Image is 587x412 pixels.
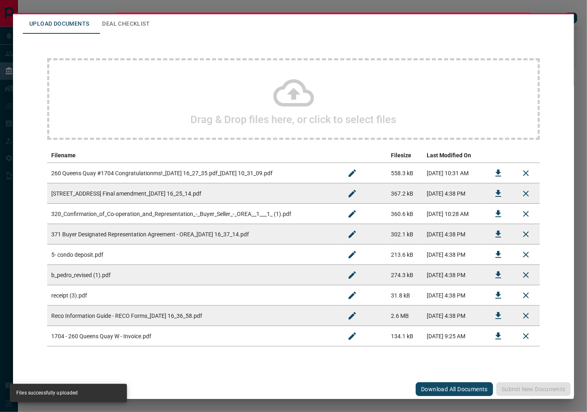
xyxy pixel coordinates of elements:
[423,285,484,306] td: [DATE] 4:38 PM
[489,306,508,326] button: Download
[343,326,362,346] button: Rename
[387,326,423,346] td: 134.1 kB
[343,204,362,224] button: Rename
[516,306,536,326] button: Remove File
[516,225,536,244] button: Remove File
[516,245,536,264] button: Remove File
[23,14,96,34] button: Upload Documents
[423,265,484,285] td: [DATE] 4:38 PM
[423,224,484,245] td: [DATE] 4:38 PM
[47,326,338,346] td: 1704 - 260 Queens Quay W - Invoice.pdf
[423,183,484,204] td: [DATE] 4:38 PM
[343,245,362,264] button: Rename
[16,386,78,400] div: Files successfully uploaded
[387,285,423,306] td: 31.8 kB
[47,204,338,224] td: 320_Confirmation_of_Co-operation_and_Representation_-_Buyer_Seller_-_OREA__1___1_ (1).pdf
[423,163,484,183] td: [DATE] 10:31 AM
[489,184,508,203] button: Download
[489,204,508,224] button: Download
[423,326,484,346] td: [DATE] 9:25 AM
[516,184,536,203] button: Remove File
[387,245,423,265] td: 213.6 kB
[516,286,536,305] button: Remove File
[47,265,338,285] td: b_pedro_revised (1).pdf
[489,245,508,264] button: Download
[416,382,493,396] button: Download All Documents
[387,224,423,245] td: 302.1 kB
[387,163,423,183] td: 558.3 kB
[423,306,484,326] td: [DATE] 4:38 PM
[489,326,508,346] button: Download
[343,163,362,183] button: Rename
[423,148,484,163] th: Last Modified On
[47,245,338,265] td: 5- condo deposit.pdf
[516,326,536,346] button: Remove File
[343,286,362,305] button: Rename
[47,58,540,140] div: Drag & Drop files here, or click to select files
[343,184,362,203] button: Rename
[484,148,512,163] th: download action column
[387,148,423,163] th: Filesize
[47,306,338,326] td: Reco Information Guide - RECO Forms_[DATE] 16_36_58.pdf
[47,148,338,163] th: Filename
[489,286,508,305] button: Download
[96,14,156,34] button: Deal Checklist
[516,204,536,224] button: Remove File
[512,148,540,163] th: delete file action column
[516,163,536,183] button: Remove File
[423,245,484,265] td: [DATE] 4:38 PM
[387,306,423,326] td: 2.6 MB
[387,204,423,224] td: 360.6 kB
[47,224,338,245] td: 371 Buyer Designated Representation Agreement - OREA_[DATE] 16_37_14.pdf
[343,225,362,244] button: Rename
[489,225,508,244] button: Download
[516,265,536,285] button: Remove File
[47,285,338,306] td: receipt (3).pdf
[191,113,397,126] h2: Drag & Drop files here, or click to select files
[343,265,362,285] button: Rename
[338,148,387,163] th: edit column
[489,265,508,285] button: Download
[343,306,362,326] button: Rename
[423,204,484,224] td: [DATE] 10:28 AM
[47,163,338,183] td: 260 Queens Quay #1704 Congratulationms!_[DATE] 16_27_35.pdf_[DATE] 10_31_09.pdf
[387,183,423,204] td: 367.2 kB
[489,163,508,183] button: Download
[47,183,338,204] td: [STREET_ADDRESS] Final amendment_[DATE] 16_25_14.pdf
[387,265,423,285] td: 274.3 kB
